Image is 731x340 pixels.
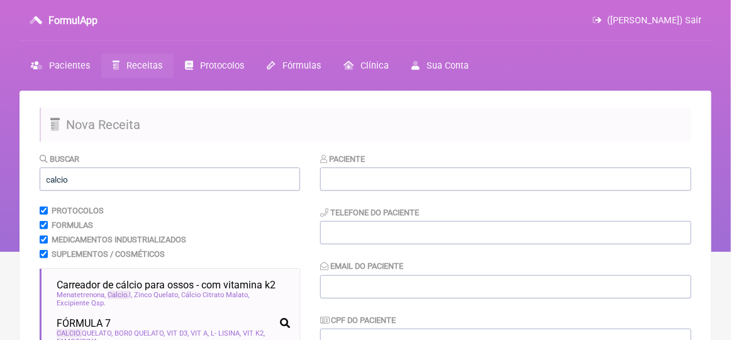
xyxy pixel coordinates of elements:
[320,208,419,217] label: Telefone do Paciente
[167,329,189,337] span: VIT D3
[57,329,82,337] span: CALCIO
[57,317,111,329] span: FÓRMULA 7
[57,291,106,299] span: Menatetrenona
[282,60,321,71] span: Fórmulas
[400,54,480,78] a: Sua Conta
[320,315,396,325] label: CPF do Paciente
[174,54,255,78] a: Protocolos
[320,154,365,164] label: Paciente
[126,60,162,71] span: Receitas
[593,15,701,26] a: ([PERSON_NAME]) Sair
[40,154,80,164] label: Buscar
[114,329,165,337] span: BOR0 QUELATO
[108,291,129,299] span: Calcio
[108,291,132,299] span: l
[20,54,101,78] a: Pacientes
[52,235,186,244] label: Medicamentos Industrializados
[48,14,98,26] h3: FormulApp
[191,329,209,337] span: VIT A
[211,329,241,337] span: L- LISINA
[201,60,245,71] span: Protocolos
[320,261,403,271] label: Email do Paciente
[256,54,332,78] a: Fórmulas
[427,60,469,71] span: Sua Conta
[49,60,90,71] span: Pacientes
[360,60,389,71] span: Clínica
[134,291,179,299] span: Zinco Quelato
[181,291,249,299] span: Cálcio Citrato Malato
[57,279,276,291] span: Carreador de cálcio para ossos - com vitamina k2
[52,220,93,230] label: Formulas
[607,15,701,26] span: ([PERSON_NAME]) Sair
[40,108,691,142] h2: Nova Receita
[57,299,106,307] span: Excipiente Qsp
[332,54,400,78] a: Clínica
[52,249,165,259] label: Suplementos / Cosméticos
[101,54,174,78] a: Receitas
[57,329,113,337] span: QUELATO
[52,206,104,215] label: Protocolos
[243,329,265,337] span: VIT K2
[40,167,300,191] input: exemplo: emagrecimento, ansiedade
